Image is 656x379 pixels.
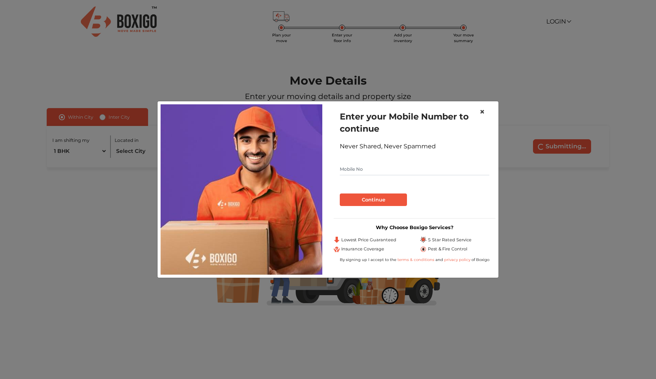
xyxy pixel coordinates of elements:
[340,193,407,206] button: Continue
[443,257,471,262] a: privacy policy
[428,246,467,252] span: Pest & Fire Control
[428,237,471,243] span: 5 Star Rated Service
[161,104,322,274] img: relocation-img
[340,163,489,175] input: Mobile No
[341,237,396,243] span: Lowest Price Guaranteed
[334,225,495,230] h3: Why Choose Boxigo Services?
[397,257,435,262] a: terms & conditions
[473,101,491,123] button: Close
[341,246,384,252] span: Insurance Coverage
[334,257,495,263] div: By signing up I accept to the and of Boxigo
[340,142,489,151] div: Never Shared, Never Spammed
[479,106,485,117] span: ×
[340,110,489,135] h1: Enter your Mobile Number to continue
